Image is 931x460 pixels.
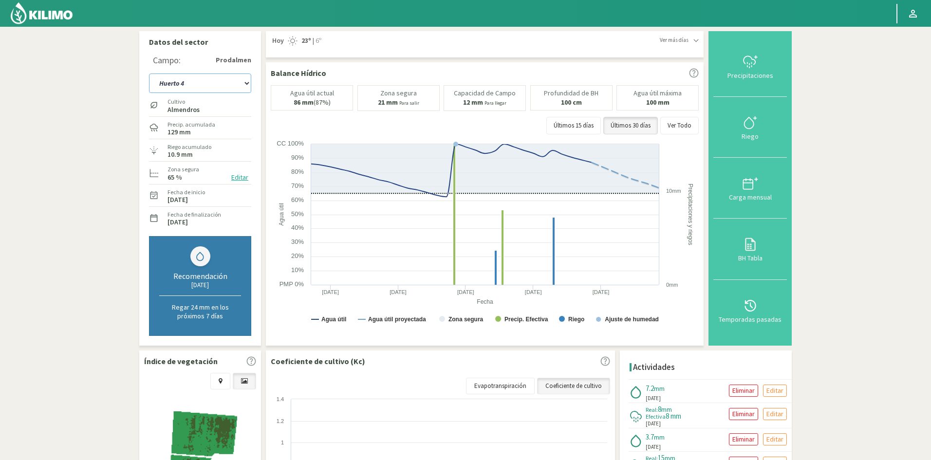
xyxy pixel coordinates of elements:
p: Eliminar [732,385,755,396]
text: Agua útil proyectada [368,316,426,323]
div: Recomendación [159,271,241,281]
p: Agua útil máxima [633,90,682,97]
strong: Prodalmen [216,55,251,65]
text: 40% [291,224,304,231]
text: PMP 0% [279,280,304,288]
button: Editar [763,408,787,420]
div: Temporadas pasadas [716,316,784,323]
label: 129 mm [168,129,191,135]
label: Almendros [168,107,200,113]
span: [DATE] [646,420,661,428]
button: Editar [228,172,251,183]
text: 80% [291,168,304,175]
p: Datos del sector [149,36,251,48]
button: Últimos 15 días [546,117,601,134]
button: Eliminar [729,385,758,397]
text: 0mm [666,282,678,288]
text: 1.2 [277,418,284,424]
label: [DATE] [168,219,188,225]
b: 12 mm [463,98,483,107]
button: Últimos 30 días [603,117,658,134]
p: Balance Hídrico [271,67,326,79]
p: Editar [766,385,783,396]
label: 65 % [168,174,182,181]
label: Fecha de finalización [168,210,221,219]
text: [DATE] [593,289,610,295]
p: Zona segura [380,90,417,97]
text: Zona segura [448,316,484,323]
span: mm [661,405,672,414]
span: Ver más días [660,36,689,44]
button: Ver Todo [660,117,699,134]
a: Evapotranspiración [466,378,535,394]
text: 90% [291,154,304,161]
span: 3.7 [646,432,654,442]
p: Editar [766,408,783,420]
span: [DATE] [646,394,661,403]
b: 100 cm [561,98,582,107]
label: Precip. acumulada [168,120,215,129]
span: Real: [646,406,658,413]
text: 30% [291,238,304,245]
small: Para llegar [484,100,506,106]
span: 6º [314,36,321,46]
text: 60% [291,196,304,203]
text: 20% [291,252,304,259]
text: 1 [281,440,284,445]
span: [DATE] [646,443,661,451]
span: Hoy [271,36,284,46]
img: Kilimo [10,1,74,25]
text: 50% [291,210,304,218]
button: Editar [763,385,787,397]
span: 8 [658,405,661,414]
text: [DATE] [322,289,339,295]
h4: Actividades [633,363,675,372]
text: Fecha [477,298,493,305]
p: (87%) [294,99,331,106]
span: | [313,36,314,46]
span: mm [654,384,665,393]
div: [DATE] [159,281,241,289]
b: 86 mm [294,98,314,107]
strong: 23º [301,36,311,45]
text: 10mm [666,188,681,194]
button: Carga mensual [713,158,787,219]
text: 1.4 [277,396,284,402]
text: [DATE] [390,289,407,295]
button: Editar [763,433,787,445]
p: Editar [766,434,783,445]
b: 21 mm [378,98,398,107]
p: Eliminar [732,408,755,420]
text: Agua útil [321,316,346,323]
label: Riego acumulado [168,143,211,151]
text: Riego [568,316,584,323]
p: Capacidad de Campo [454,90,516,97]
span: 8 mm [666,411,681,421]
span: Efectiva [646,413,666,420]
span: mm [654,433,665,442]
p: Profundidad de BH [544,90,598,97]
p: Regar 24 mm en los próximos 7 días [159,303,241,320]
text: 70% [291,182,304,189]
span: 7.2 [646,384,654,393]
text: Precipitaciones y riegos [687,184,694,245]
p: Índice de vegetación [144,355,218,367]
label: Fecha de inicio [168,188,205,197]
div: Precipitaciones [716,72,784,79]
label: 10.9 mm [168,151,193,158]
text: [DATE] [525,289,542,295]
p: Eliminar [732,434,755,445]
div: BH Tabla [716,255,784,261]
button: Eliminar [729,408,758,420]
button: Temporadas pasadas [713,280,787,341]
text: [DATE] [457,289,474,295]
small: Para salir [399,100,419,106]
button: Riego [713,97,787,158]
text: Ajuste de humedad [605,316,659,323]
text: 10% [291,266,304,274]
label: Zona segura [168,165,199,174]
a: Coeficiente de cultivo [537,378,610,394]
div: Campo: [153,55,181,65]
label: [DATE] [168,197,188,203]
b: 100 mm [646,98,670,107]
